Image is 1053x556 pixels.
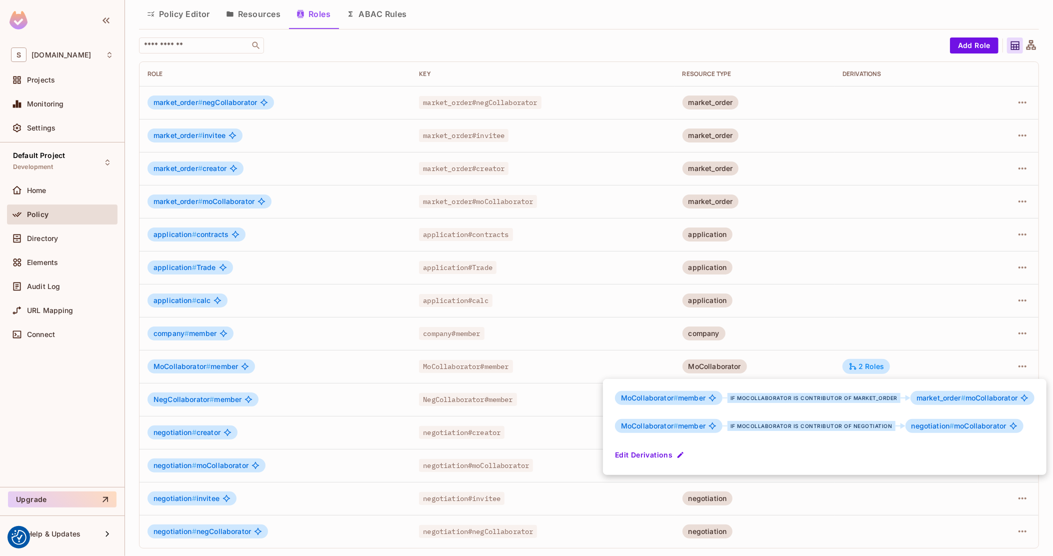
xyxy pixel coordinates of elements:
span: moCollaborator [916,394,1017,402]
span: # [673,393,678,402]
span: negotiation [911,421,954,430]
span: # [949,421,954,430]
button: Edit Derivations [615,447,686,463]
span: # [673,421,678,430]
div: if MoCollaborator is contributor of negotiation [727,421,895,431]
span: market_order [916,393,965,402]
span: member [621,394,705,402]
span: member [621,422,705,430]
span: moCollaborator [911,422,1006,430]
span: MoCollaborator [621,421,678,430]
span: MoCollaborator [621,393,678,402]
div: if MoCollaborator is contributor of market_order [727,393,900,403]
img: Revisit consent button [11,530,26,545]
button: Consent Preferences [11,530,26,545]
span: # [961,393,965,402]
